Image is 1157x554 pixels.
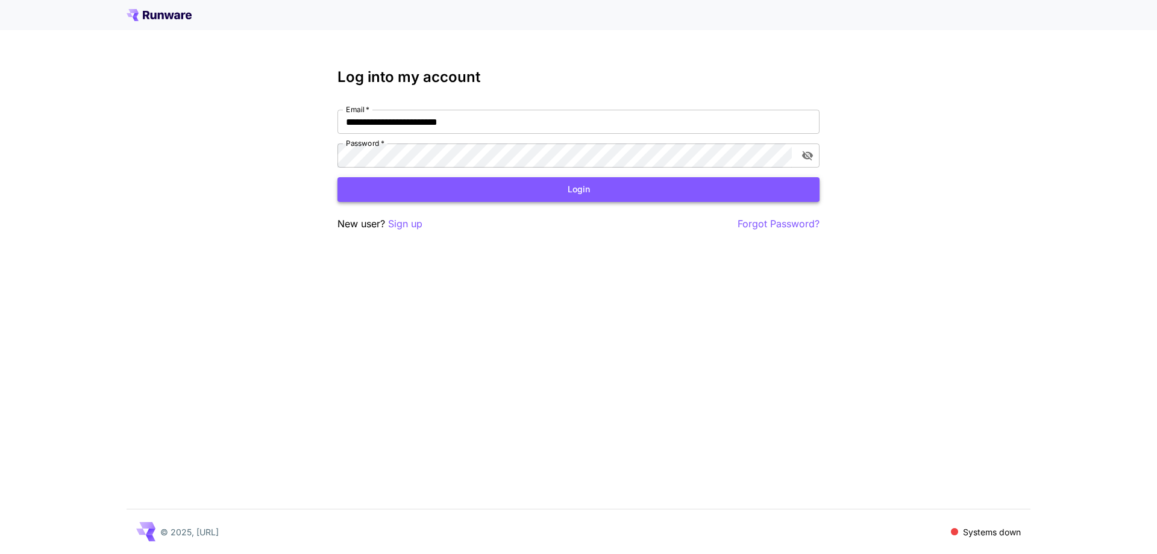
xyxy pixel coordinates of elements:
[337,177,820,202] button: Login
[160,526,219,538] p: © 2025, [URL]
[963,526,1021,538] p: Systems down
[337,69,820,86] h3: Log into my account
[797,145,818,166] button: toggle password visibility
[738,216,820,231] button: Forgot Password?
[346,138,384,148] label: Password
[388,216,422,231] button: Sign up
[346,104,369,115] label: Email
[337,216,422,231] p: New user?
